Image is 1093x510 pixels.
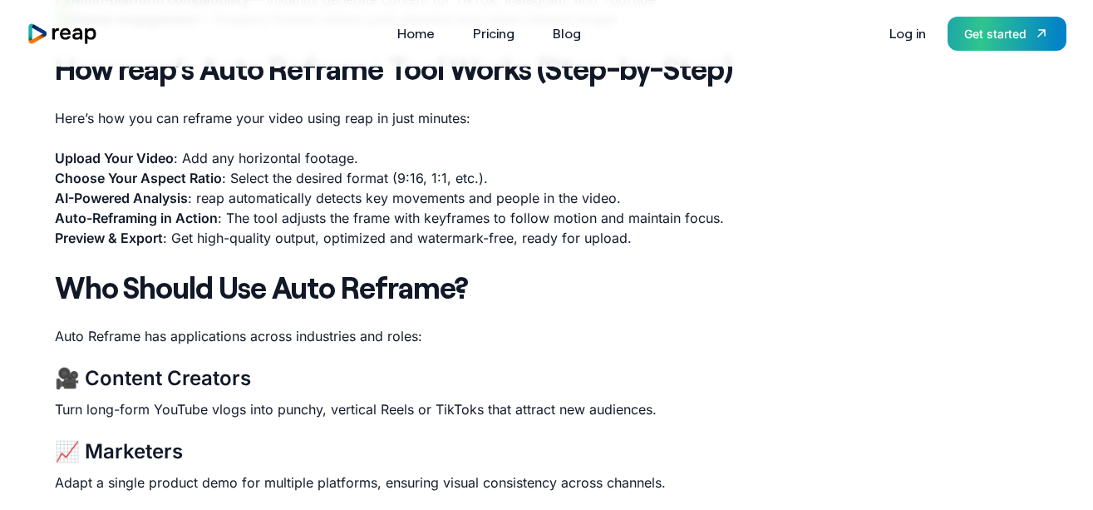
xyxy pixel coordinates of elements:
img: reap logo [27,22,98,45]
strong: Auto-Reframing in Action [55,210,218,226]
a: Pricing [465,20,523,47]
strong: How reap’s Auto Reframe Tool Works (Step-by-Step) [55,50,732,86]
a: Log in [881,20,934,47]
p: Here’s how you can reframe your video using reap in just minutes: [55,108,806,128]
p: Adapt a single product demo for multiple platforms, ensuring visual consistency across channels. [55,473,806,493]
strong: 📈 Marketers [55,439,183,463]
a: home [27,22,98,45]
strong: Preview & Export [55,230,163,246]
strong: 🎥 Content Creators [55,366,251,390]
a: Get started [948,17,1066,51]
div: Get started [964,25,1027,42]
p: Turn long-form YouTube vlogs into punchy, vertical Reels or TikToks that attract new audiences. [55,399,806,419]
strong: Who Should Use Auto Reframe? [55,269,468,305]
strong: Upload Your Video [55,150,174,166]
strong: Choose Your Aspect Ratio [55,170,222,186]
p: Auto Reframe has applications across industries and roles: [55,326,806,346]
a: Blog [544,20,589,47]
strong: AI-Powered Analysis [55,190,188,206]
a: Home [389,20,443,47]
p: : Add any horizontal footage. : Select the desired format (9:16, 1:1, etc.). : reap automatically... [55,148,806,248]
